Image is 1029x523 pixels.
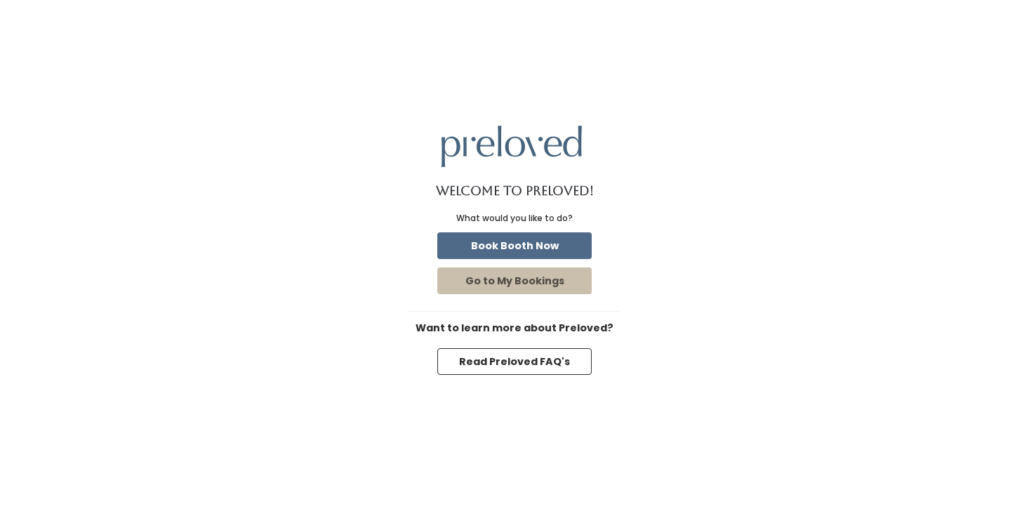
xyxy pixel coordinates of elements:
h6: Want to learn more about Preloved? [409,323,620,334]
div: What would you like to do? [456,212,573,225]
a: Go to My Bookings [434,265,595,297]
h1: Welcome to Preloved! [436,184,594,198]
img: preloved logo [442,126,582,167]
button: Go to My Bookings [437,267,592,294]
button: Read Preloved FAQ's [437,348,592,375]
button: Book Booth Now [437,232,592,259]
